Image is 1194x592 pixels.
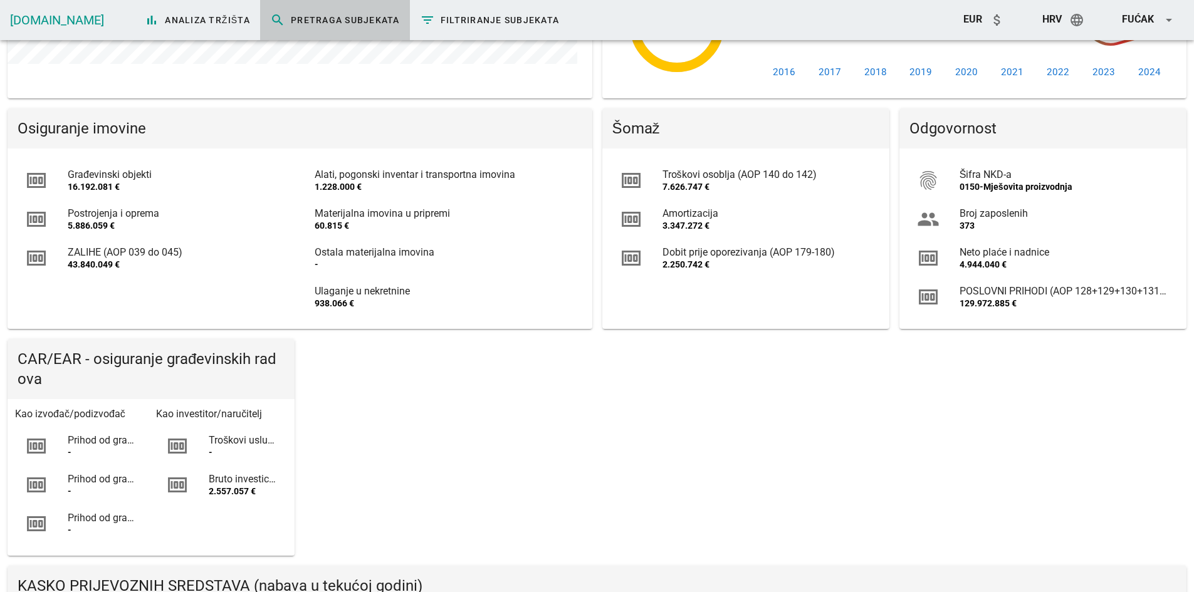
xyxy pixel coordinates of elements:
text: 2020 [955,66,978,78]
i: bar_chart [144,13,159,28]
div: - [315,259,574,270]
div: - [209,447,277,458]
span: hrv [1042,13,1062,25]
div: Šomaž [602,108,889,148]
div: Neto plaće i nadnice [960,246,1169,258]
text: 2021 [1001,66,1024,78]
div: Amortizacija [662,207,872,219]
i: group [917,208,940,231]
i: money [25,512,48,535]
i: language [1069,13,1084,28]
div: Materijalna imovina u pripremi [315,207,574,219]
i: arrow_drop_down [1161,13,1176,28]
div: 4.944.040 € [960,259,1169,270]
div: Broj zaposlenih [960,207,1169,219]
i: money [25,474,48,496]
text: 2022 [1047,66,1069,78]
span: Fućak [1122,13,1154,25]
text: 2024 [1138,66,1161,78]
text: 2017 [818,66,841,78]
div: Dobit prije oporezivanja (AOP 179-180) [662,246,872,258]
div: 2.557.057 € [209,486,277,497]
div: 7.626.747 € [662,182,872,192]
i: filter_list [420,13,435,28]
div: 0150-Mješovita proizvodnja [960,182,1169,192]
div: - [68,447,136,458]
div: 16.192.081 € [68,182,285,192]
i: fingerprint [917,169,940,192]
div: Postrojenja i oprema [68,207,285,219]
i: money [917,286,940,308]
div: Alati, pogonski inventar i transportna imovina [315,169,574,180]
text: 2023 [1092,66,1115,78]
div: 1.228.000 € [315,182,574,192]
div: Prihod od građevinske djelatnosti kao podugovaratelj (podizvođač) [68,512,136,524]
a: [DOMAIN_NAME] [10,13,104,28]
div: 129.972.885 € [960,298,1169,309]
span: Kao izvođač/podizvođač [15,408,125,420]
div: Šifra NKD-a [960,169,1169,180]
div: 3.347.272 € [662,221,872,231]
i: money [25,169,48,192]
text: 2018 [864,66,886,78]
i: money [25,247,48,269]
i: search [270,13,285,28]
i: attach_money [990,13,1005,28]
div: Odgovornost [899,108,1186,148]
span: Kao investitor/naručitelj [156,408,262,420]
i: money [620,169,642,192]
text: 2016 [772,66,795,78]
div: 5.886.059 € [68,221,285,231]
div: 60.815 € [315,221,574,231]
span: Pretraga subjekata [270,13,400,28]
div: Bruto investicije u građevine [209,473,277,485]
div: POSLOVNI PRIHODI (AOP 128+129+130+131+132) [960,285,1169,297]
div: 938.066 € [315,298,574,309]
div: Ulaganje u nekretnine [315,285,574,297]
div: Troškovi usluga podugovaratelja (podizvođača) za građevinske radove [209,434,277,446]
i: money [166,435,189,457]
div: Ostala materijalna imovina [315,246,574,258]
div: Troškovi osoblja (AOP 140 do 142) [662,169,872,180]
i: money [620,208,642,231]
i: money [917,247,940,269]
span: Filtriranje subjekata [420,13,560,28]
div: CAR/EAR - osiguranje građevinskih radova [8,339,295,399]
div: Osiguranje imovine [8,108,592,148]
text: 2019 [909,66,932,78]
div: - [68,525,136,536]
i: money [25,208,48,231]
div: - [68,486,136,497]
i: money [620,247,642,269]
div: 373 [960,221,1169,231]
div: Građevinski objekti [68,169,285,180]
i: money [166,474,189,496]
span: Analiza tržišta [144,13,250,28]
div: Prihod od građevinske djelatnosti - radova na zgradama [68,434,136,446]
div: ZALIHE (AOP 039 do 045) [68,246,285,258]
div: 43.840.049 € [68,259,285,270]
div: 2.250.742 € [662,259,872,270]
span: EUR [963,13,982,25]
i: money [25,435,48,457]
div: Prihod od građevinske djelatnosti - radova na ostalim građevinama [68,473,136,485]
